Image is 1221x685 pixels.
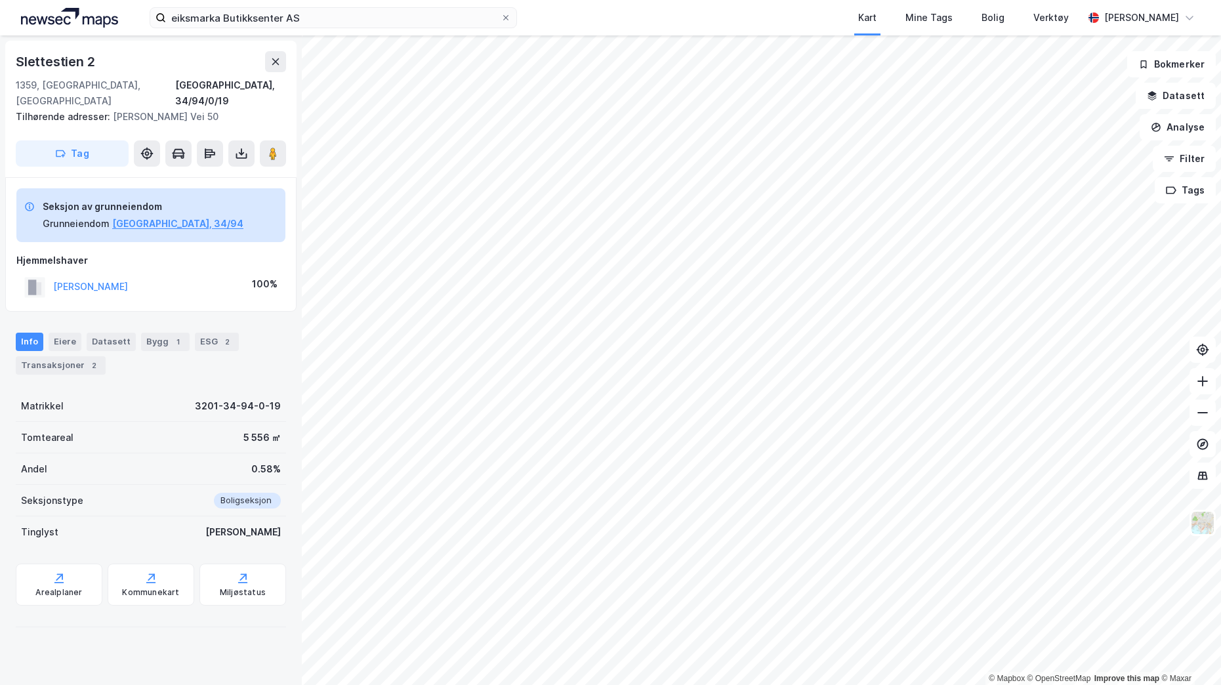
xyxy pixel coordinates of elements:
a: OpenStreetMap [1027,674,1091,683]
div: 2 [220,335,234,348]
button: [GEOGRAPHIC_DATA], 34/94 [112,216,243,232]
div: Arealplaner [35,587,82,598]
div: Seksjonstype [21,493,83,509]
div: Tinglyst [21,524,58,540]
div: Verktøy [1033,10,1069,26]
div: [PERSON_NAME] [1104,10,1179,26]
span: Tilhørende adresser: [16,111,113,122]
div: 2 [87,359,100,372]
button: Datasett [1136,83,1216,109]
img: Z [1190,510,1215,535]
div: [PERSON_NAME] [205,524,281,540]
div: ESG [195,333,239,351]
div: Transaksjoner [16,356,106,375]
button: Tag [16,140,129,167]
div: 100% [252,276,278,292]
div: Info [16,333,43,351]
div: Eiere [49,333,81,351]
div: 1359, [GEOGRAPHIC_DATA], [GEOGRAPHIC_DATA] [16,77,175,109]
div: Datasett [87,333,136,351]
div: Matrikkel [21,398,64,414]
input: Søk på adresse, matrikkel, gårdeiere, leietakere eller personer [166,8,501,28]
div: 1 [171,335,184,348]
div: Seksjon av grunneiendom [43,199,243,215]
button: Filter [1153,146,1216,172]
button: Tags [1155,177,1216,203]
div: Miljøstatus [220,587,266,598]
a: Mapbox [989,674,1025,683]
div: Mine Tags [905,10,953,26]
div: 3201-34-94-0-19 [195,398,281,414]
button: Analyse [1140,114,1216,140]
div: Andel [21,461,47,477]
div: Kart [858,10,877,26]
img: logo.a4113a55bc3d86da70a041830d287a7e.svg [21,8,118,28]
div: 0.58% [251,461,281,477]
div: 5 556 ㎡ [243,430,281,446]
div: Bygg [141,333,190,351]
div: Grunneiendom [43,216,110,232]
div: [GEOGRAPHIC_DATA], 34/94/0/19 [175,77,286,109]
div: Hjemmelshaver [16,253,285,268]
iframe: Chat Widget [1155,622,1221,685]
div: Kommunekart [122,587,179,598]
div: Slettestien 2 [16,51,97,72]
button: Bokmerker [1127,51,1216,77]
div: Tomteareal [21,430,73,446]
a: Improve this map [1094,674,1159,683]
div: [PERSON_NAME] Vei 50 [16,109,276,125]
div: Bolig [982,10,1004,26]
